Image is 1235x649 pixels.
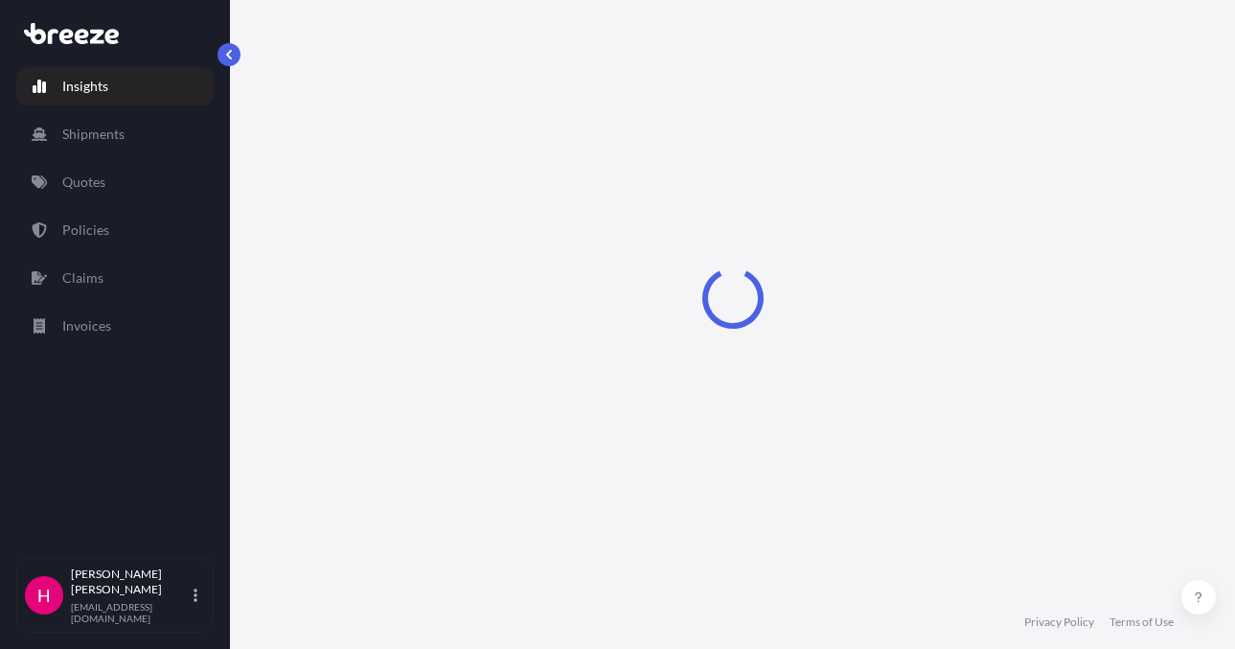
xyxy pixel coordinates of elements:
p: Shipments [62,125,125,144]
a: Shipments [16,115,214,153]
a: Policies [16,211,214,249]
a: Privacy Policy [1024,614,1094,630]
a: Terms of Use [1109,614,1174,630]
p: Insights [62,77,108,96]
p: Policies [62,220,109,240]
p: Quotes [62,173,105,192]
a: Claims [16,259,214,297]
p: Invoices [62,316,111,336]
a: Insights [16,67,214,105]
a: Invoices [16,307,214,345]
span: H [37,586,51,605]
p: Claims [62,268,103,288]
p: [PERSON_NAME] [PERSON_NAME] [71,567,190,597]
p: [EMAIL_ADDRESS][DOMAIN_NAME] [71,601,190,624]
a: Quotes [16,163,214,201]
